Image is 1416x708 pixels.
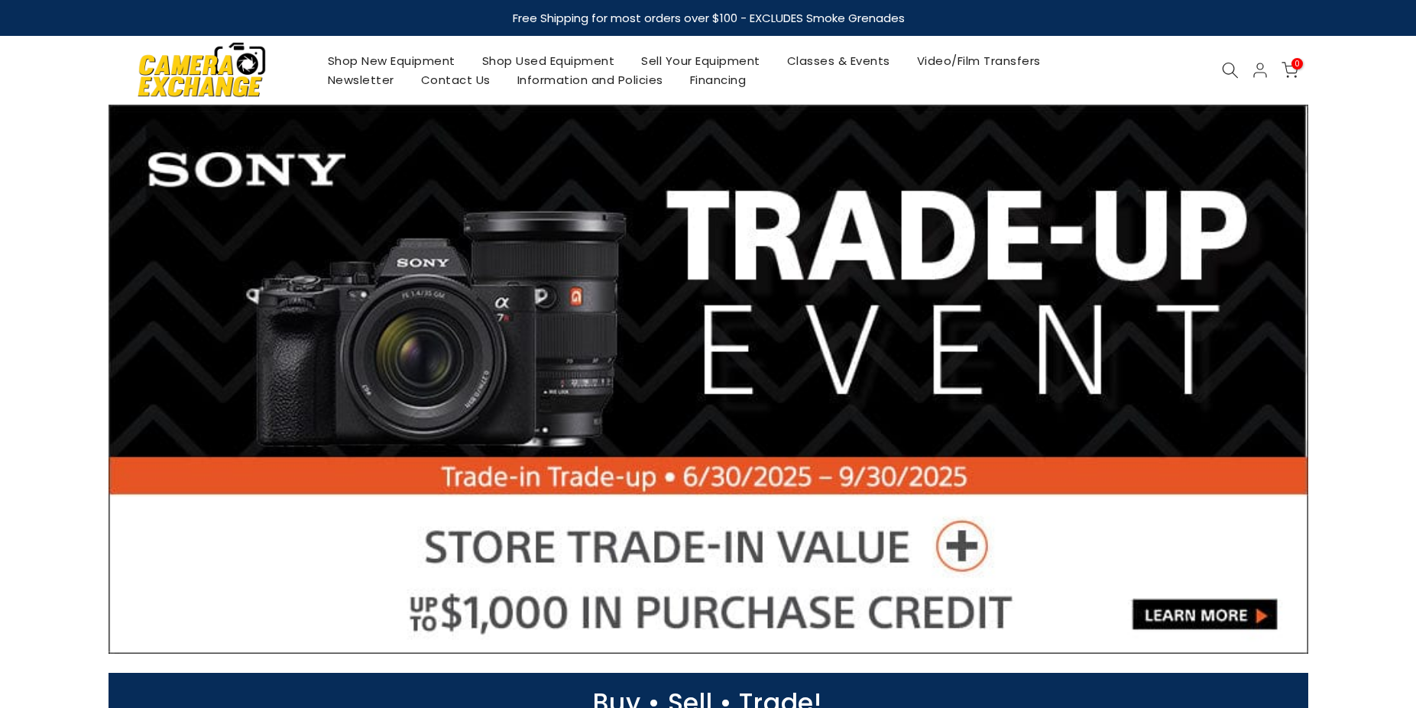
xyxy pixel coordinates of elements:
strong: Free Shipping for most orders over $100 - EXCLUDES Smoke Grenades [512,10,904,26]
a: Classes & Events [773,51,903,70]
a: 0 [1282,62,1298,79]
a: Financing [676,70,760,89]
li: Page dot 6 [744,629,753,637]
a: Newsletter [314,70,407,89]
li: Page dot 3 [696,629,705,637]
span: 0 [1291,58,1303,70]
a: Video/Film Transfers [903,51,1054,70]
a: Contact Us [407,70,504,89]
li: Page dot 4 [712,629,721,637]
a: Shop New Equipment [314,51,468,70]
a: Information and Policies [504,70,676,89]
a: Shop Used Equipment [468,51,628,70]
li: Page dot 5 [728,629,737,637]
li: Page dot 1 [664,629,672,637]
li: Page dot 2 [680,629,689,637]
a: Sell Your Equipment [628,51,774,70]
